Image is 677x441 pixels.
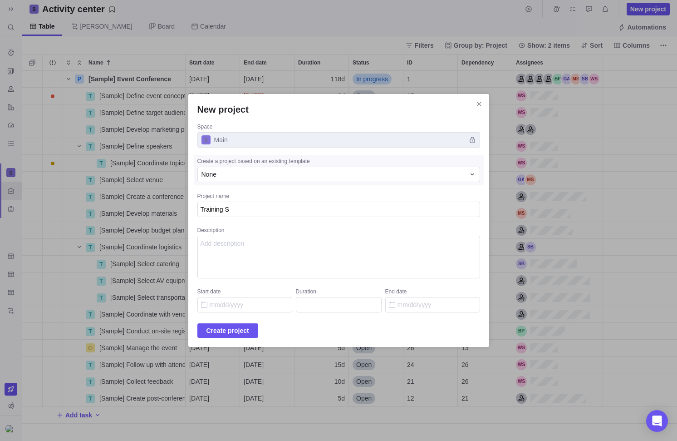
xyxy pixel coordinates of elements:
div: Description [197,227,480,236]
div: Open Intercom Messenger [646,410,668,432]
input: Start date [197,297,292,312]
h2: New project [197,103,480,116]
div: Space [197,123,480,132]
span: Close [473,98,486,110]
span: Create project [197,323,258,338]
div: Duration [296,288,382,297]
span: Create project [206,325,249,336]
div: End date [385,288,480,297]
div: Start date [197,288,292,297]
textarea: Project name [197,202,480,217]
span: None [201,170,216,179]
input: Duration [296,297,382,312]
div: New project [188,94,489,347]
textarea: Description [197,236,480,278]
input: End date [385,297,480,312]
div: Create a project based on an existing template [197,158,480,167]
div: Project name [197,193,480,202]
